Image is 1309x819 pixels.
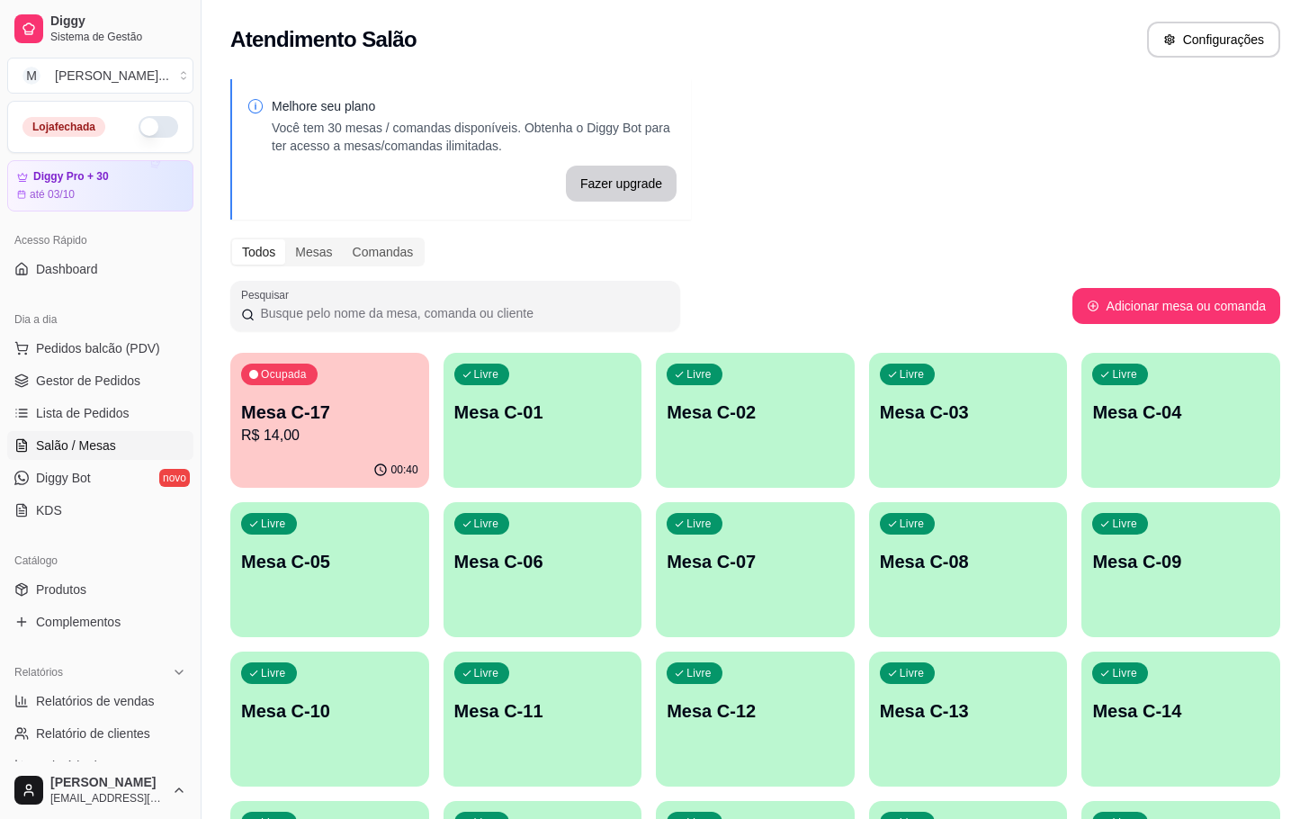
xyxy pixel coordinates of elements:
[50,791,165,805] span: [EMAIL_ADDRESS][DOMAIN_NAME]
[241,425,418,446] p: R$ 14,00
[444,652,642,787] button: LivreMesa C-11
[667,400,844,425] p: Mesa C-02
[7,463,193,492] a: Diggy Botnovo
[900,517,925,531] p: Livre
[241,698,418,724] p: Mesa C-10
[900,666,925,680] p: Livre
[272,119,677,155] p: Você tem 30 mesas / comandas disponíveis. Obtenha o Diggy Bot para ter acesso a mesas/comandas il...
[7,305,193,334] div: Dia a dia
[667,698,844,724] p: Mesa C-12
[261,666,286,680] p: Livre
[14,665,63,679] span: Relatórios
[7,255,193,283] a: Dashboard
[667,549,844,574] p: Mesa C-07
[7,7,193,50] a: DiggySistema de Gestão
[241,400,418,425] p: Mesa C-17
[7,496,193,525] a: KDS
[36,724,150,742] span: Relatório de clientes
[656,502,855,637] button: LivreMesa C-07
[656,353,855,488] button: LivreMesa C-02
[880,698,1057,724] p: Mesa C-13
[22,117,105,137] div: Loja fechada
[686,367,712,382] p: Livre
[900,367,925,382] p: Livre
[7,160,193,211] a: Diggy Pro + 30até 03/10
[36,613,121,631] span: Complementos
[272,97,677,115] p: Melhore seu plano
[261,367,307,382] p: Ocupada
[230,652,429,787] button: LivreMesa C-10
[232,239,285,265] div: Todos
[36,372,140,390] span: Gestor de Pedidos
[869,652,1068,787] button: LivreMesa C-13
[255,304,669,322] input: Pesquisar
[7,575,193,604] a: Produtos
[36,260,98,278] span: Dashboard
[454,549,632,574] p: Mesa C-06
[7,58,193,94] button: Select a team
[33,170,109,184] article: Diggy Pro + 30
[880,549,1057,574] p: Mesa C-08
[7,751,193,780] a: Relatório de mesas
[686,517,712,531] p: Livre
[444,502,642,637] button: LivreMesa C-06
[139,116,178,138] button: Alterar Status
[7,226,193,255] div: Acesso Rápido
[50,13,186,30] span: Diggy
[1112,367,1137,382] p: Livre
[474,367,499,382] p: Livre
[241,549,418,574] p: Mesa C-05
[1092,400,1269,425] p: Mesa C-04
[7,769,193,812] button: [PERSON_NAME][EMAIL_ADDRESS][DOMAIN_NAME]
[7,366,193,395] a: Gestor de Pedidos
[22,67,40,85] span: M
[391,463,418,477] p: 00:40
[7,719,193,748] a: Relatório de clientes
[1081,502,1280,637] button: LivreMesa C-09
[656,652,855,787] button: LivreMesa C-12
[36,757,145,775] span: Relatório de mesas
[241,287,295,302] label: Pesquisar
[36,339,160,357] span: Pedidos balcão (PDV)
[1092,698,1269,724] p: Mesa C-14
[36,404,130,422] span: Lista de Pedidos
[7,334,193,363] button: Pedidos balcão (PDV)
[7,546,193,575] div: Catálogo
[686,666,712,680] p: Livre
[7,607,193,636] a: Complementos
[36,469,91,487] span: Diggy Bot
[444,353,642,488] button: LivreMesa C-01
[454,698,632,724] p: Mesa C-11
[869,353,1068,488] button: LivreMesa C-03
[1147,22,1280,58] button: Configurações
[1092,549,1269,574] p: Mesa C-09
[36,692,155,710] span: Relatórios de vendas
[1081,652,1280,787] button: LivreMesa C-14
[285,239,342,265] div: Mesas
[1081,353,1280,488] button: LivreMesa C-04
[36,580,86,598] span: Produtos
[230,25,417,54] h2: Atendimento Salão
[474,666,499,680] p: Livre
[1072,288,1280,324] button: Adicionar mesa ou comanda
[55,67,169,85] div: [PERSON_NAME] ...
[36,436,116,454] span: Salão / Mesas
[230,353,429,488] button: OcupadaMesa C-17R$ 14,0000:40
[7,399,193,427] a: Lista de Pedidos
[261,517,286,531] p: Livre
[454,400,632,425] p: Mesa C-01
[880,400,1057,425] p: Mesa C-03
[230,502,429,637] button: LivreMesa C-05
[566,166,677,202] button: Fazer upgrade
[7,687,193,715] a: Relatórios de vendas
[50,775,165,791] span: [PERSON_NAME]
[343,239,424,265] div: Comandas
[50,30,186,44] span: Sistema de Gestão
[36,501,62,519] span: KDS
[7,431,193,460] a: Salão / Mesas
[474,517,499,531] p: Livre
[869,502,1068,637] button: LivreMesa C-08
[1112,666,1137,680] p: Livre
[1112,517,1137,531] p: Livre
